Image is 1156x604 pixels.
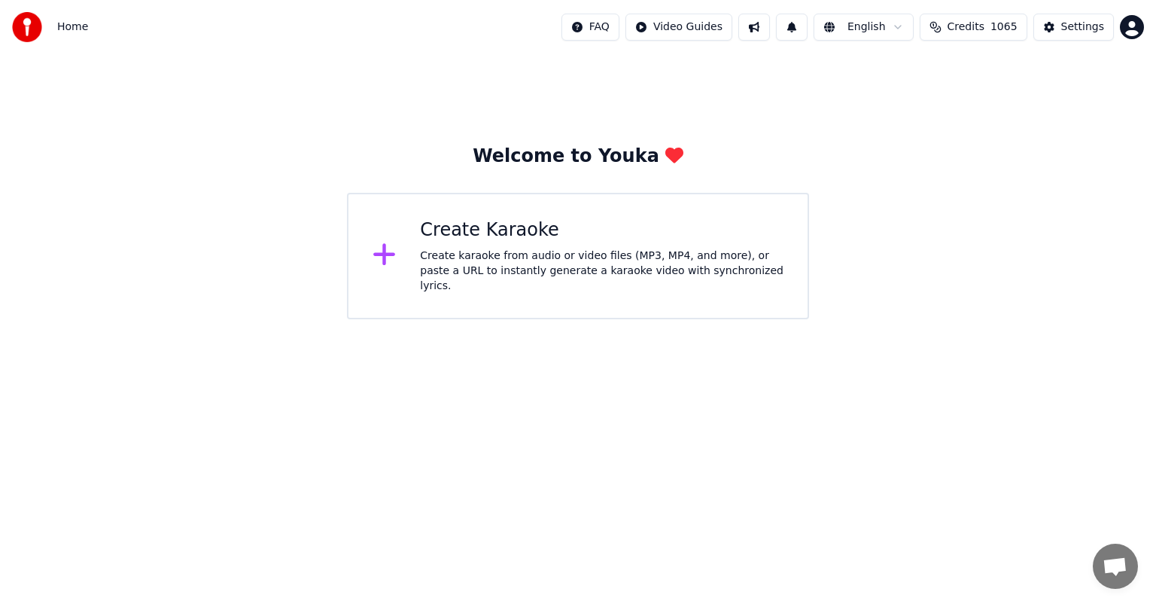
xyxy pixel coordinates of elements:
[420,218,783,243] div: Create Karaoke
[1033,14,1114,41] button: Settings
[561,14,619,41] button: FAQ
[948,20,984,35] span: Credits
[1061,20,1104,35] div: Settings
[420,249,783,294] div: Create karaoke from audio or video files (MP3, MP4, and more), or paste a URL to instantly genera...
[990,20,1018,35] span: 1065
[57,20,88,35] span: Home
[473,145,683,169] div: Welcome to Youka
[12,12,42,42] img: youka
[625,14,732,41] button: Video Guides
[920,14,1027,41] button: Credits1065
[1093,544,1138,589] a: Open chat
[57,20,88,35] nav: breadcrumb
